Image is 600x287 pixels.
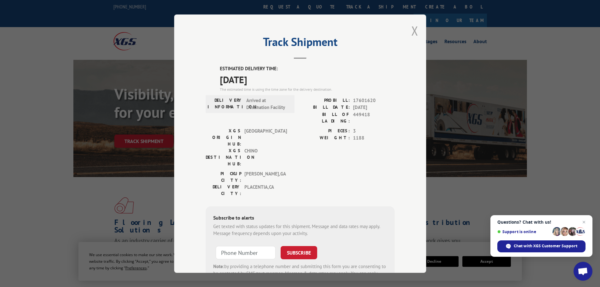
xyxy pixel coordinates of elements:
label: BILL DATE: [300,104,350,111]
span: PLACENTIA , CA [244,183,287,197]
input: Phone Number [216,246,276,259]
span: 3 [353,127,395,135]
span: 449418 [353,111,395,124]
label: DELIVERY CITY: [206,183,241,197]
span: 17601620 [353,97,395,104]
button: Close modal [411,22,418,39]
div: Subscribe to alerts [213,214,387,223]
span: [DATE] [220,72,395,86]
span: Chat with XGS Customer Support [514,243,577,249]
button: SUBSCRIBE [281,246,317,259]
span: Close chat [580,218,588,226]
label: PROBILL: [300,97,350,104]
span: 1188 [353,135,395,142]
div: Chat with XGS Customer Support [497,240,586,252]
strong: Note: [213,263,224,269]
label: DELIVERY INFORMATION: [208,97,243,111]
div: Get texted with status updates for this shipment. Message and data rates may apply. Message frequ... [213,223,387,237]
label: PIECES: [300,127,350,135]
div: Open chat [574,262,592,281]
label: XGS DESTINATION HUB: [206,147,241,167]
label: WEIGHT: [300,135,350,142]
h2: Track Shipment [206,37,395,49]
label: BILL OF LADING: [300,111,350,124]
div: by providing a telephone number and submitting this form you are consenting to be contacted by SM... [213,263,387,284]
span: Support is online [497,229,550,234]
span: [DATE] [353,104,395,111]
label: XGS ORIGIN HUB: [206,127,241,147]
span: [GEOGRAPHIC_DATA] [244,127,287,147]
span: Questions? Chat with us! [497,220,586,225]
label: PICKUP CITY: [206,170,241,183]
span: CHINO [244,147,287,167]
span: Arrived at Destination Facility [246,97,289,111]
label: ESTIMATED DELIVERY TIME: [220,65,395,72]
span: [PERSON_NAME] , GA [244,170,287,183]
div: The estimated time is using the time zone for the delivery destination. [220,86,395,92]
